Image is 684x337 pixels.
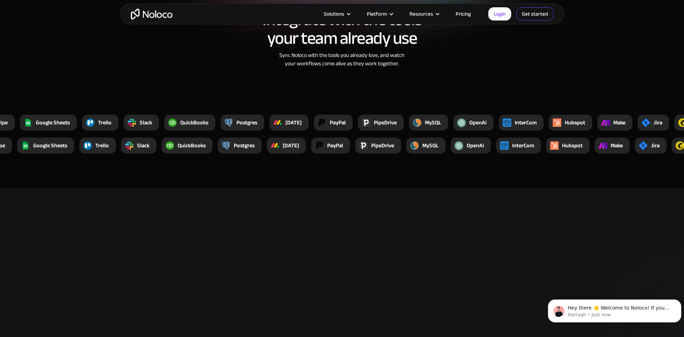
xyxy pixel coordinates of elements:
div: Slack [140,118,152,127]
div: Jira [653,118,662,127]
a: Pricing [447,9,480,18]
div: MySQL [422,141,439,150]
div: Solutions [324,9,344,18]
div: Resources [409,9,433,18]
a: Login [488,7,511,20]
div: Platform [358,9,401,18]
div: OpenAi [467,141,484,150]
div: Solutions [315,9,358,18]
div: Postgres [236,118,257,127]
div: Hubspot [562,141,583,150]
div: InterCom [512,141,534,150]
iframe: Intercom notifications message [545,285,684,334]
div: Slack [137,141,150,150]
a: home [131,9,172,19]
div: [DATE] [285,118,302,127]
div: Postgres [234,141,255,150]
div: Google Sheets [36,118,70,127]
div: Make [611,141,623,150]
div: QuickBooks [180,118,208,127]
div: InterCom [515,118,537,127]
div: Sync Noloco with the tools you already love, and watch your workflows come alive as they work tog... [250,51,434,68]
div: Google Sheets [33,141,67,150]
div: PayPal [330,118,346,127]
div: MySQL [425,118,441,127]
div: QuickBooks [178,141,206,150]
div: Resources [401,9,447,18]
div: PipeDrive [374,118,397,127]
div: Jira [651,141,660,150]
div: Make [613,118,625,127]
div: PipeDrive [371,141,394,150]
div: Trello [95,141,109,150]
a: Get started [516,7,554,20]
div: [DATE] [283,141,299,150]
div: Platform [367,9,387,18]
div: Trello [98,118,111,127]
h2: Integrate with the tools your team already use [127,10,557,48]
div: OpenAi [469,118,487,127]
div: Hubspot [565,118,585,127]
div: PayPal [327,141,343,150]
